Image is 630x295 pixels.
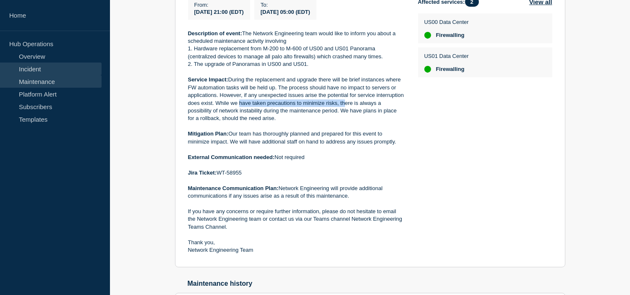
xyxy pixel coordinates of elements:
[188,76,228,83] strong: Service Impact:
[188,30,242,37] strong: Description of event:
[436,32,465,39] span: Firewalling
[188,170,217,176] strong: Jira Ticket:
[261,9,310,15] span: [DATE] 05:00 (EDT)
[194,9,244,15] span: [DATE] 21:00 (EDT)
[424,66,431,73] div: up
[188,246,405,254] p: Network Engineering Team
[188,60,405,68] p: 2. The upgrade of Panoramas in US00 and US01.
[424,32,431,39] div: up
[188,45,405,60] p: 1. Hardware replacement from M-200 to M-600 of US00 and US01 Panorama (centralized devices to man...
[424,19,469,25] p: US00 Data Center
[188,76,405,123] p: During the replacement and upgrade there will be brief instances where FW automation tasks will b...
[188,280,565,287] h2: Maintenance history
[188,169,405,177] p: WT-58955
[436,66,465,73] span: Firewalling
[188,30,405,45] p: The Network Engineering team would like to inform you about a scheduled maintenance activity invo...
[188,130,405,146] p: Our team has thoroughly planned and prepared for this event to minimize impact. We will have addi...
[424,53,469,59] p: US01 Data Center
[188,239,405,246] p: Thank you,
[261,2,310,8] p: To :
[188,154,405,161] p: Not required
[188,131,229,137] strong: Mitigation Plan:
[188,208,405,231] p: If you have any concerns or require further information, please do not hesitate to email the Netw...
[188,185,405,200] p: Network Engineering will provide additional communications if any issues arise as a result of thi...
[194,2,244,8] p: From :
[188,185,279,191] strong: Maintenance Communication Plan:
[188,154,275,160] strong: External Communication needed:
